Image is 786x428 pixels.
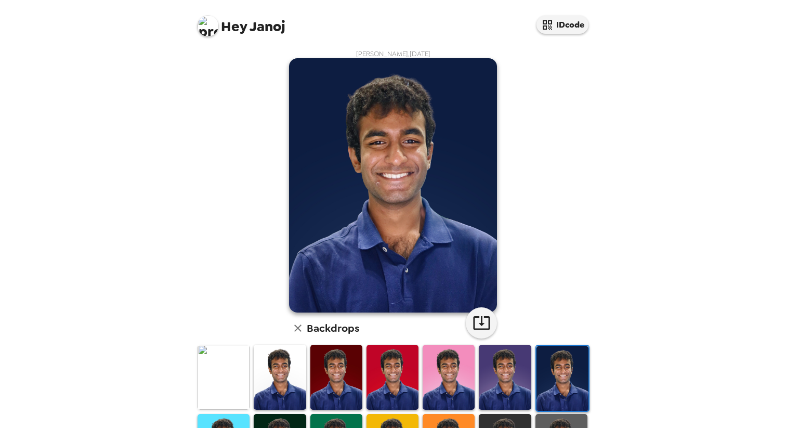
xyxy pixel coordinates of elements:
[221,17,247,36] span: Hey
[198,10,285,34] span: Janoj
[536,16,588,34] button: IDcode
[307,320,359,336] h6: Backdrops
[356,49,430,58] span: [PERSON_NAME] , [DATE]
[198,16,218,36] img: profile pic
[198,345,250,410] img: Original
[289,58,497,313] img: user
